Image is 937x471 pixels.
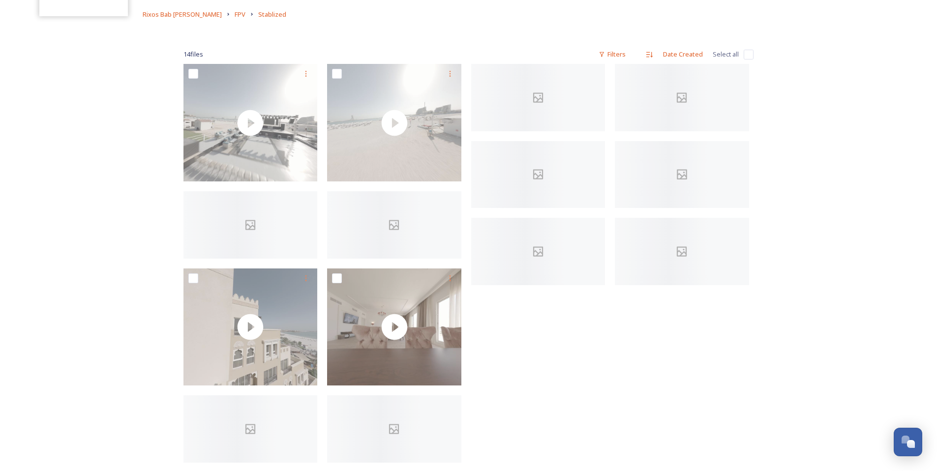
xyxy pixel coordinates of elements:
[143,8,222,20] a: Rixos Bab [PERSON_NAME]
[658,45,708,64] div: Date Created
[594,45,631,64] div: Filters
[327,268,461,386] img: thumbnail
[143,10,222,19] span: Rixos Bab [PERSON_NAME]
[183,268,318,386] img: thumbnail
[183,64,318,181] img: thumbnail
[327,64,461,181] img: thumbnail
[235,8,245,20] a: FPV
[258,8,286,20] a: Stablized
[713,50,739,59] span: Select all
[183,50,203,59] span: 14 file s
[894,428,922,456] button: Open Chat
[235,10,245,19] span: FPV
[258,10,286,19] span: Stablized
